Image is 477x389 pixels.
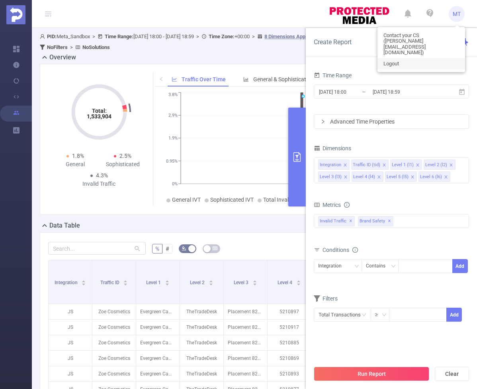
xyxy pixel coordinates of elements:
[146,280,162,285] span: Level 1
[209,282,213,285] i: icon: caret-down
[180,351,223,366] p: TheTradeDesk
[314,115,469,128] div: icon: rightAdvanced Time Properties
[92,351,136,366] p: Zoe Cosmetics
[418,171,450,182] li: Level 6 (l6)
[49,335,92,350] p: JS
[92,320,136,335] p: Zoe Cosmetics
[243,77,249,82] i: icon: bar-chart
[209,33,235,39] b: Time Zone:
[314,145,351,151] span: Dimensions
[136,320,180,335] p: Evergreen Campaign
[224,335,267,350] p: Placement 8290435
[180,366,223,381] p: TheTradeDesk
[224,320,267,335] p: Placement 8290435
[268,366,311,381] p: 5210893
[318,86,383,97] input: Start date
[314,202,341,208] span: Metrics
[278,280,293,285] span: Level 4
[49,221,80,230] h2: Data Table
[318,259,347,273] div: Integration
[268,335,311,350] p: 5210885
[383,61,399,67] span: Logout
[40,34,47,39] i: icon: user
[354,264,359,269] i: icon: down
[444,175,448,180] i: icon: close
[268,351,311,366] p: 5210869
[296,279,301,284] div: Sort
[343,163,347,168] i: icon: close
[382,312,387,318] i: icon: down
[49,304,92,319] p: JS
[136,366,180,381] p: Evergreen Campaign
[136,304,180,319] p: Evergreen Campaign
[382,163,386,168] i: icon: close
[318,171,350,182] li: Level 3 (l3)
[209,279,213,284] div: Sort
[352,171,383,182] li: Level 4 (l4)
[321,119,325,124] i: icon: right
[47,44,68,50] b: No Filters
[49,366,92,381] p: JS
[323,247,358,253] span: Conditions
[252,279,257,281] i: icon: caret-up
[168,113,178,118] tspan: 2.9%
[72,153,84,159] span: 1.8%
[435,367,469,381] button: Clear
[105,33,133,39] b: Time Range:
[123,279,128,281] i: icon: caret-up
[263,196,310,203] span: Total Invalid Traffic
[100,280,121,285] span: Traffic ID
[159,77,164,81] i: icon: left
[344,202,350,208] i: icon: info-circle
[453,6,461,22] span: MT
[166,246,169,252] span: #
[209,279,213,281] i: icon: caret-up
[182,76,226,83] span: Traffic Over Time
[224,366,267,381] p: Placement 8290435
[210,196,254,203] span: Sophisticated IVT
[182,246,186,251] i: icon: bg-colors
[165,279,169,281] i: icon: caret-up
[320,160,341,170] div: Integration
[82,279,86,281] i: icon: caret-up
[213,246,217,251] i: icon: table
[194,33,201,39] span: >
[136,351,180,366] p: Evergreen Campaign
[253,76,353,83] span: General & Sophisticated IVT by Category
[318,216,355,226] span: Invalid Traffic
[168,136,178,141] tspan: 1.9%
[385,171,417,182] li: Level 5 (l5)
[424,159,455,170] li: Level 2 (l2)
[314,295,338,302] span: Filters
[377,175,381,180] i: icon: close
[166,159,178,164] tspan: 0.95%
[92,335,136,350] p: Zoe Cosmetics
[388,216,391,226] span: ✕
[224,351,267,366] p: Placement 8290435
[40,33,427,50] span: Meta_Sandbox [DATE] 18:00 - [DATE] 18:59 +00:00
[268,304,311,319] p: 5210897
[372,86,436,97] input: End date
[392,160,414,170] div: Level 1 (l1)
[296,282,301,285] i: icon: caret-down
[377,58,465,69] a: Logout
[268,320,311,335] p: 5210917
[411,175,414,180] i: icon: close
[318,159,350,170] li: Integration
[99,160,147,169] div: Sophisticated
[351,159,389,170] li: Traffic ID (tid)
[90,33,98,39] span: >
[180,304,223,319] p: TheTradeDesk
[6,5,25,24] img: Protected Media
[234,280,250,285] span: Level 3
[449,163,453,168] i: icon: close
[75,180,123,188] div: Invalid Traffic
[452,259,468,273] button: Add
[391,264,396,269] i: icon: down
[180,320,223,335] p: TheTradeDesk
[250,33,257,39] span: >
[48,242,146,255] input: Search...
[81,279,86,284] div: Sort
[49,351,92,366] p: JS
[252,282,257,285] i: icon: caret-down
